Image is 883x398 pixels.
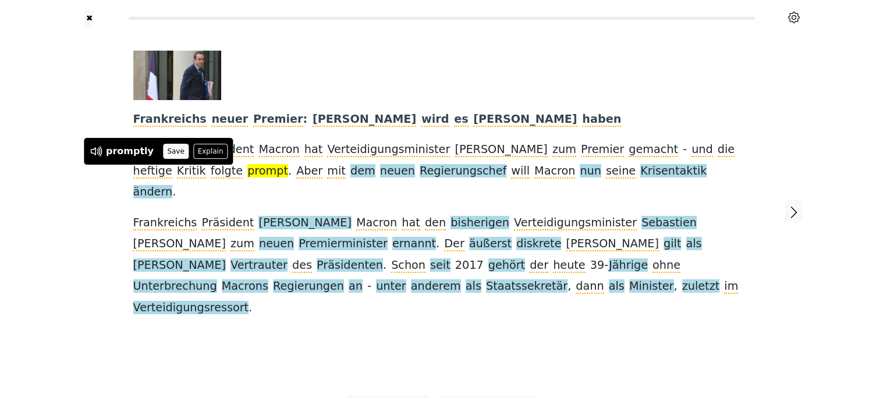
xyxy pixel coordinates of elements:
[392,237,436,251] span: ernannt
[466,279,481,294] span: als
[430,258,451,273] span: seit
[629,143,678,157] span: gemacht
[193,144,228,159] button: Explain
[724,279,738,294] span: im
[534,164,575,179] span: Macron
[222,279,268,294] span: Macrons
[682,279,720,294] span: zuletzt
[327,164,346,179] span: mit
[313,112,416,127] span: [PERSON_NAME]
[553,258,585,273] span: heute
[686,237,702,251] span: als
[552,143,576,157] span: zum
[530,258,548,273] span: der
[411,279,461,294] span: anderem
[299,237,388,251] span: Premierminister
[421,112,449,127] span: wird
[211,164,243,179] span: folgte
[469,237,512,251] span: äußerst
[576,279,604,294] span: dann
[133,301,249,315] span: Verteidigungsressort
[376,279,406,294] span: unter
[488,258,525,273] span: gehört
[455,143,547,157] span: [PERSON_NAME]
[259,237,294,251] span: neuen
[288,164,292,179] span: .
[304,143,322,157] span: hat
[133,216,197,230] span: Frankreichs
[609,258,648,273] span: Jährige
[581,143,624,157] span: Premier
[292,258,312,273] span: des
[253,112,303,127] span: Premier
[177,164,206,179] span: Kritik
[273,279,344,294] span: Regierungen
[349,279,363,294] span: an
[133,279,217,294] span: Unterbrechung
[516,237,561,251] span: diskrete
[230,258,288,273] span: Vertrauter
[133,164,172,179] span: heftige
[568,279,571,294] span: ,
[133,185,173,200] span: ändern
[455,258,484,273] span: 2017
[580,164,601,179] span: nun
[133,237,226,251] span: [PERSON_NAME]
[436,237,439,251] span: .
[391,258,425,273] span: Schon
[201,216,254,230] span: Präsident
[674,279,678,294] span: ,
[420,164,506,179] span: Regierungschef
[172,185,176,200] span: .
[106,144,154,158] div: promptly
[629,279,674,294] span: Minister
[258,143,299,157] span: Macron
[211,112,248,127] span: neuer
[249,301,252,315] span: .
[380,164,415,179] span: neuen
[163,144,189,159] button: Save
[653,258,680,273] span: ohne
[133,51,221,100] img: lecornu-100.jpg
[402,216,420,230] span: hat
[514,216,637,230] span: Verteidigungsminister
[350,164,375,179] span: dem
[718,143,735,157] span: die
[664,237,681,251] span: gilt
[84,9,94,27] button: ✖
[451,216,509,230] span: bisherigen
[296,164,322,179] span: Aber
[327,143,450,157] span: Verteidigungsminister
[133,258,226,273] span: [PERSON_NAME]
[511,164,530,179] span: will
[454,112,468,127] span: es
[486,279,568,294] span: Staatssekretär
[609,279,625,294] span: als
[425,216,446,230] span: den
[691,143,713,157] span: und
[641,216,697,230] span: Sebastien
[683,143,687,157] span: -
[133,112,207,127] span: Frankreichs
[444,237,464,251] span: Der
[606,164,636,179] span: seine
[303,112,308,127] span: :
[356,216,397,230] span: Macron
[367,279,371,294] span: -
[230,237,254,251] span: zum
[566,237,659,251] span: [PERSON_NAME]
[590,258,609,273] span: 39-
[383,258,386,273] span: .
[582,112,621,127] span: haben
[473,112,577,127] span: [PERSON_NAME]
[317,258,383,273] span: Präsidenten
[640,164,707,179] span: Krisentaktik
[247,164,288,179] span: prompt
[258,216,351,230] span: [PERSON_NAME]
